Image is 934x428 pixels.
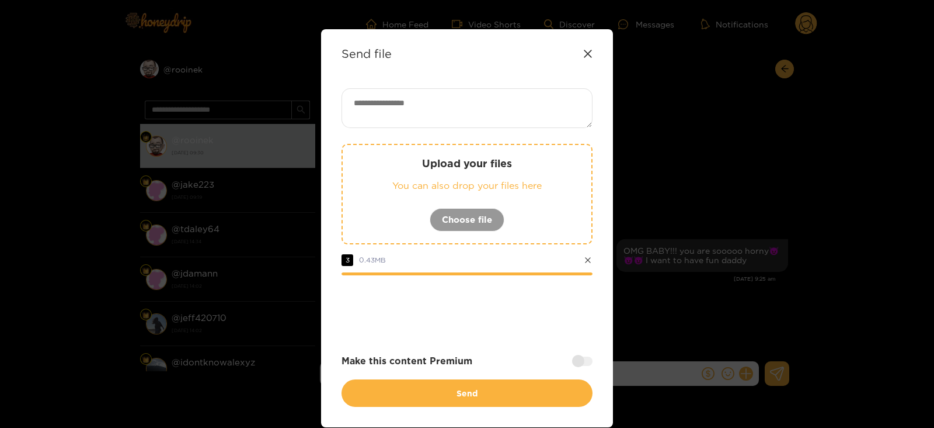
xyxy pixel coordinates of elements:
span: 0.43 MB [359,256,386,264]
p: Upload your files [366,157,568,170]
button: Send [341,379,593,407]
button: Choose file [430,208,504,232]
strong: Send file [341,47,392,60]
p: You can also drop your files here [366,179,568,192]
span: 3 [341,254,353,266]
strong: Make this content Premium [341,354,472,368]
